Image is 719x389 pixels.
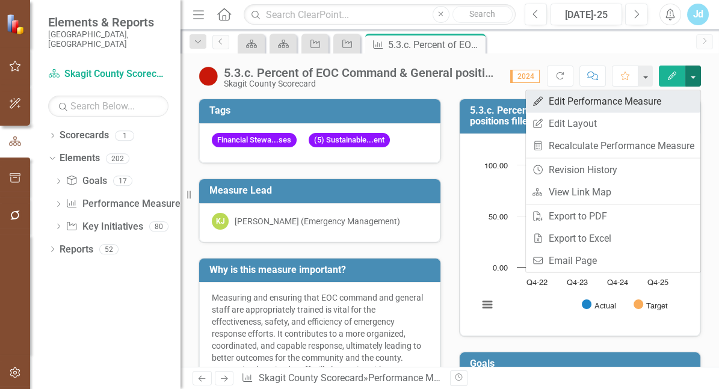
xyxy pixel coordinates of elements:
[647,279,668,287] text: Q4-25
[526,90,700,112] a: Edit Performance Measure
[452,6,513,23] button: Search
[244,4,515,25] input: Search ClearPoint...
[551,4,623,25] button: [DATE]-25
[199,67,218,86] img: Below Plan
[149,221,168,231] div: 80
[66,220,143,234] a: Key Initiatives
[526,205,700,227] a: Export to PDF
[567,279,588,287] text: Q4-23
[555,8,619,22] div: [DATE]-25
[48,15,168,29] span: Elements & Reports
[212,213,229,230] div: KJ
[388,37,483,52] div: 5.3.c. Percent of EOC Command & General positions filled with properly trained staff
[66,174,106,188] a: Goals
[526,112,700,135] a: Edit Layout
[99,244,119,254] div: 52
[634,299,673,310] button: Show Target
[309,133,390,148] span: (5) Sustainable...ent
[489,213,508,221] text: 50.00
[484,162,508,170] text: 100.00
[470,358,695,369] h3: Goals
[212,133,297,148] span: Financial Stewa...ses
[470,105,695,126] h3: 5.3.c. Percent of EOC Command & General positions filled with properly trained staff
[582,299,621,310] button: Show Actual
[472,143,684,323] svg: Interactive chart
[106,153,129,164] div: 202
[66,197,185,211] a: Performance Measures
[209,105,434,116] h3: Tags
[224,66,498,79] div: 5.3.c. Percent of EOC Command & General positions filled with properly trained staff
[526,279,548,287] text: Q4-22
[241,372,440,385] div: » »
[48,67,168,81] a: Skagit County Scorecard
[469,9,495,19] span: Search
[526,227,700,250] a: Export to Excel
[224,79,498,88] div: Skagit County Scorecard
[235,215,400,227] div: [PERSON_NAME] (Emergency Management)
[6,14,27,35] img: ClearPoint Strategy
[60,129,109,142] a: Scorecards
[526,135,700,157] a: Recalculate Performance Measure
[368,372,467,384] a: Performance Measures
[60,243,93,257] a: Reports
[259,372,363,384] a: Skagit County Scorecard
[209,265,434,275] h3: Why is this measure important?
[526,181,700,203] a: View Link Map
[607,279,628,287] text: Q4-24
[479,296,496,313] button: View chart menu, Trained EOC Personnel
[60,152,100,165] a: Elements
[212,292,428,388] div: Measuring and ensuring that EOC command and general staff are appropriately trained is vital for ...
[526,250,700,272] a: Email Page
[526,159,700,181] a: Revision History
[510,70,540,83] span: 2024
[113,176,132,186] div: 17
[472,143,688,323] div: Trained EOC Personnel. Highcharts interactive chart.
[48,96,168,117] input: Search Below...
[209,185,434,196] h3: Measure Lead
[687,4,709,25] button: Jd
[493,265,508,272] text: 0.00
[48,29,168,49] small: [GEOGRAPHIC_DATA], [GEOGRAPHIC_DATA]
[115,130,134,141] div: 1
